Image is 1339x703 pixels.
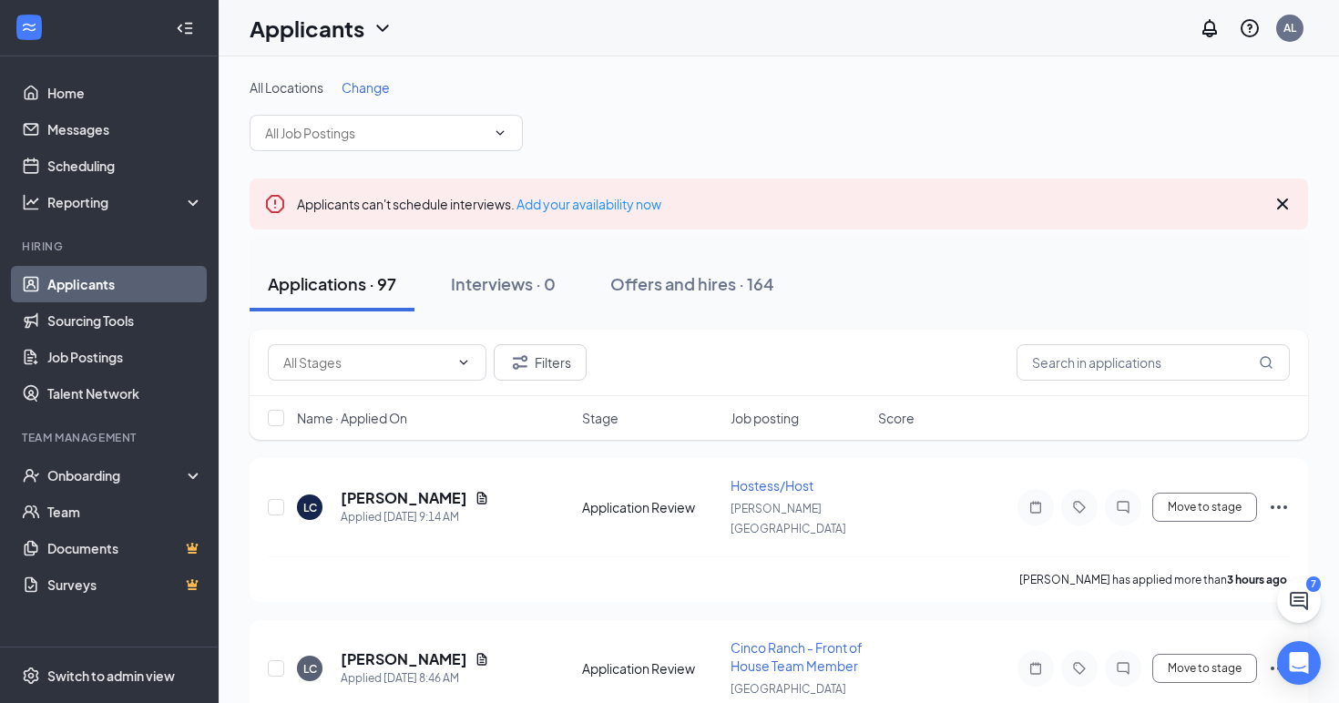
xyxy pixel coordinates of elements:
h5: [PERSON_NAME] [341,488,467,508]
a: Talent Network [47,375,203,412]
svg: ChevronDown [493,126,507,140]
div: AL [1283,20,1296,36]
span: Job posting [731,409,799,427]
div: Team Management [22,430,199,445]
b: 3 hours ago [1227,573,1287,586]
a: Messages [47,111,203,148]
a: Job Postings [47,339,203,375]
div: Applied [DATE] 8:46 AM [341,669,489,688]
div: Offers and hires · 164 [610,272,774,295]
span: All Locations [250,79,323,96]
a: Team [47,494,203,530]
svg: ChevronDown [372,17,394,39]
svg: Ellipses [1268,496,1290,518]
svg: Tag [1068,500,1090,515]
span: Stage [582,409,618,427]
a: Sourcing Tools [47,302,203,339]
div: Switch to admin view [47,667,175,685]
input: All Job Postings [265,123,486,143]
h1: Applicants [250,13,364,44]
div: Open Intercom Messenger [1277,641,1321,685]
a: SurveysCrown [47,566,203,603]
span: Hostess/Host [731,477,813,494]
span: [GEOGRAPHIC_DATA] [731,682,846,696]
svg: Note [1025,500,1047,515]
div: Application Review [582,498,720,516]
svg: UserCheck [22,466,40,484]
h5: [PERSON_NAME] [341,649,467,669]
svg: Document [475,491,489,505]
svg: Cross [1272,193,1293,215]
button: ChatActive [1277,579,1321,623]
svg: WorkstreamLogo [20,18,38,36]
svg: ChatActive [1288,590,1310,612]
div: Application Review [582,659,720,678]
span: Score [878,409,915,427]
div: Applications · 97 [268,272,396,295]
span: Name · Applied On [297,409,407,427]
button: Filter Filters [494,344,587,381]
span: [PERSON_NAME][GEOGRAPHIC_DATA] [731,502,846,535]
p: [PERSON_NAME] has applied more than . [1019,572,1290,587]
div: Applied [DATE] 9:14 AM [341,508,489,526]
div: LC [303,500,317,515]
div: LC [303,661,317,677]
svg: Collapse [176,19,194,37]
svg: Filter [509,351,531,373]
a: Add your availability now [516,196,661,212]
span: Applicants can't schedule interviews. [297,196,661,212]
a: DocumentsCrown [47,530,203,566]
svg: Tag [1068,661,1090,676]
svg: Notifications [1199,17,1221,39]
svg: ChevronDown [456,355,471,370]
input: Search in applications [1017,344,1290,381]
a: Applicants [47,266,203,302]
button: Move to stage [1152,493,1257,522]
svg: Error [264,193,286,215]
div: Onboarding [47,466,188,484]
svg: Analysis [22,193,40,211]
svg: ChatInactive [1112,500,1134,515]
svg: ChatInactive [1112,661,1134,676]
svg: Ellipses [1268,657,1290,679]
svg: QuestionInfo [1239,17,1261,39]
svg: Settings [22,667,40,685]
input: All Stages [283,352,449,372]
div: Reporting [47,193,204,211]
button: Move to stage [1152,654,1257,683]
span: Cinco Ranch - Front of House Team Member [731,639,863,674]
span: Change [342,79,390,96]
svg: Document [475,652,489,667]
div: Interviews · 0 [451,272,556,295]
svg: Note [1025,661,1047,676]
div: Hiring [22,239,199,254]
a: Home [47,75,203,111]
svg: MagnifyingGlass [1259,355,1273,370]
div: 7 [1306,576,1321,592]
a: Scheduling [47,148,203,184]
